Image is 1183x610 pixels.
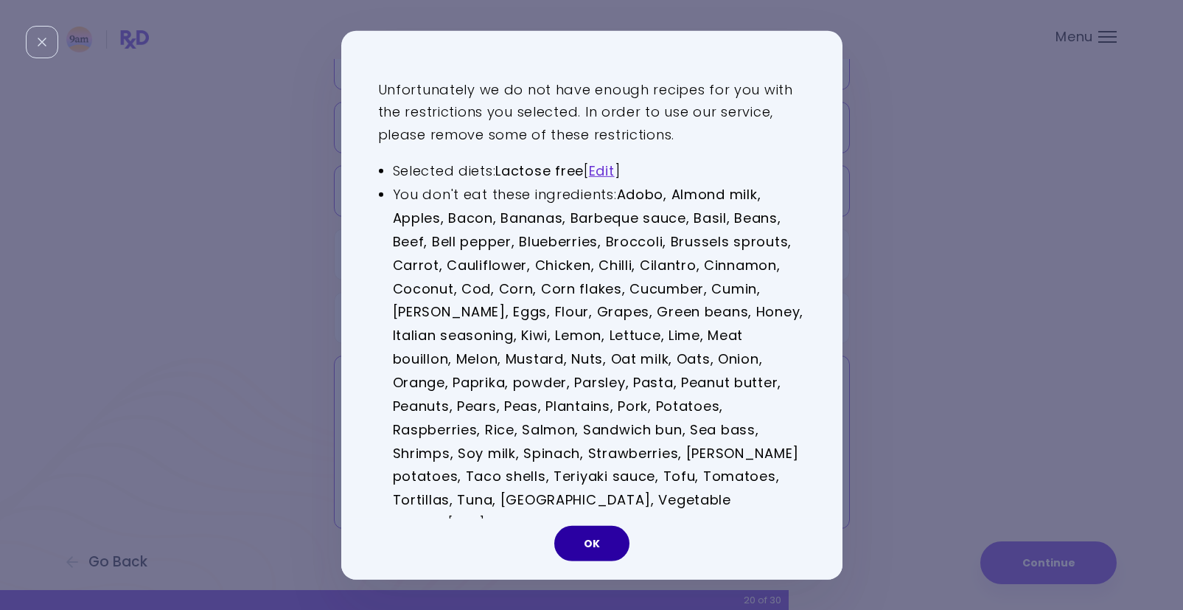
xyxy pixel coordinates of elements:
li: Selected diets: [ ] [393,159,806,183]
p: Unfortunately we do not have enough recipes for you with the restrictions you selected. In order ... [378,78,806,146]
strong: Adobo, Almond milk, Apples, Bacon, Bananas, Barbeque sauce, Basil, Beans, Beef, Bell pepper, Blue... [393,185,804,533]
a: Edit [589,162,615,180]
strong: Lactose free [495,162,584,180]
a: Edit [453,514,479,533]
button: OK [554,526,629,561]
li: You don't eat these ingredients: [ ] [393,183,806,536]
div: Close [26,26,58,58]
